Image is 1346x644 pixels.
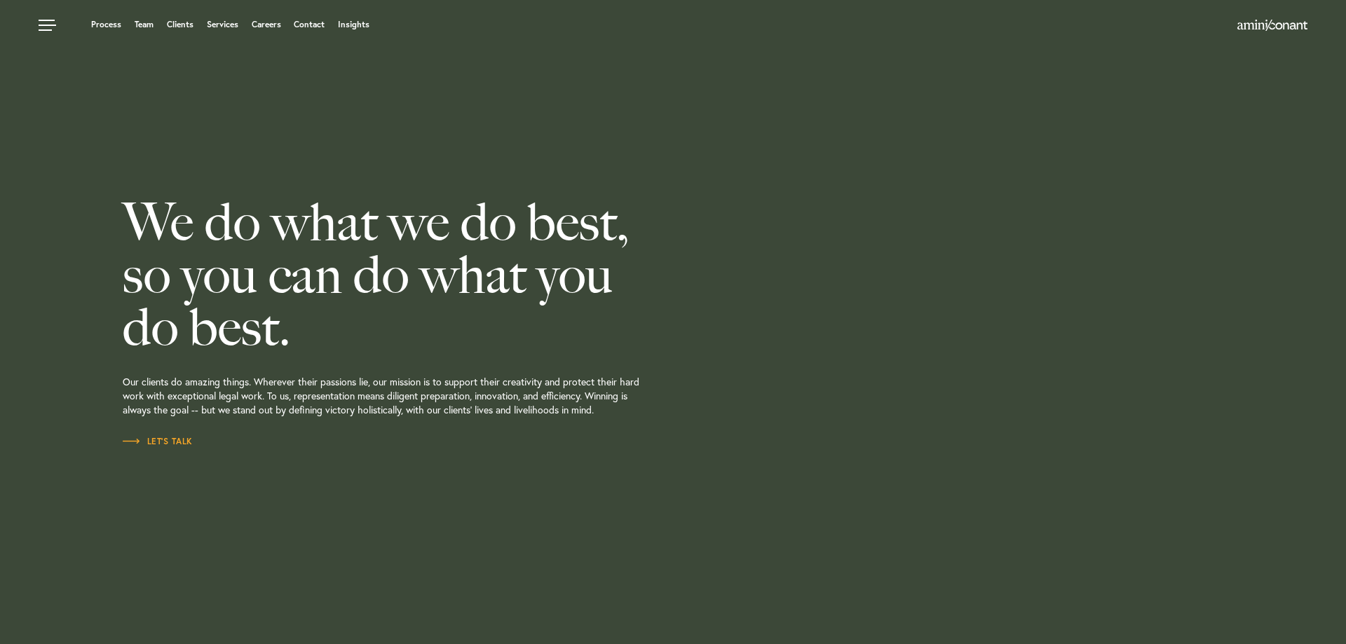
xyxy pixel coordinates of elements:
[91,20,121,29] a: Process
[1237,20,1307,31] img: Amini & Conant
[123,437,193,446] span: Let’s Talk
[252,20,281,29] a: Careers
[135,20,154,29] a: Team
[123,354,775,434] p: Our clients do amazing things. Wherever their passions lie, our mission is to support their creat...
[123,434,193,448] a: Let’s Talk
[207,20,238,29] a: Services
[123,196,775,354] h2: We do what we do best, so you can do what you do best.
[294,20,325,29] a: Contact
[167,20,193,29] a: Clients
[338,20,369,29] a: Insights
